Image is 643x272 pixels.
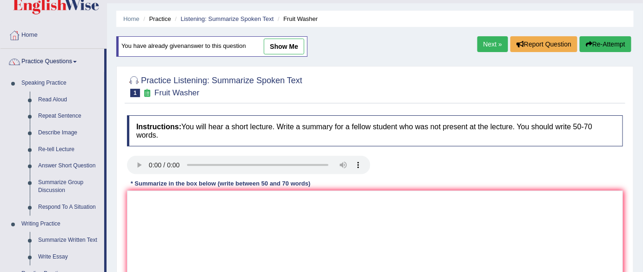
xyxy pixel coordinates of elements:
[17,216,104,232] a: Writing Practice
[264,39,304,54] a: show me
[510,36,577,52] button: Report Question
[34,199,104,216] a: Respond To A Situation
[154,88,200,97] small: Fruit Washer
[275,14,318,23] li: Fruit Washer
[17,75,104,92] a: Speaking Practice
[116,36,308,57] div: You have already given answer to this question
[127,115,623,146] h4: You will hear a short lecture. Write a summary for a fellow student who was not present at the le...
[580,36,631,52] button: Re-Attempt
[34,92,104,108] a: Read Aloud
[34,141,104,158] a: Re-tell Lecture
[141,14,171,23] li: Practice
[477,36,508,52] a: Next »
[181,15,274,22] a: Listening: Summarize Spoken Text
[0,22,107,46] a: Home
[34,158,104,174] a: Answer Short Question
[34,249,104,265] a: Write Essay
[127,74,302,97] h2: Practice Listening: Summarize Spoken Text
[34,125,104,141] a: Describe Image
[34,232,104,249] a: Summarize Written Text
[142,89,152,98] small: Exam occurring question
[0,49,104,72] a: Practice Questions
[136,123,181,131] b: Instructions:
[34,108,104,125] a: Repeat Sentence
[127,179,314,188] div: * Summarize in the box below (write between 50 and 70 words)
[123,15,140,22] a: Home
[130,89,140,97] span: 1
[34,174,104,199] a: Summarize Group Discussion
